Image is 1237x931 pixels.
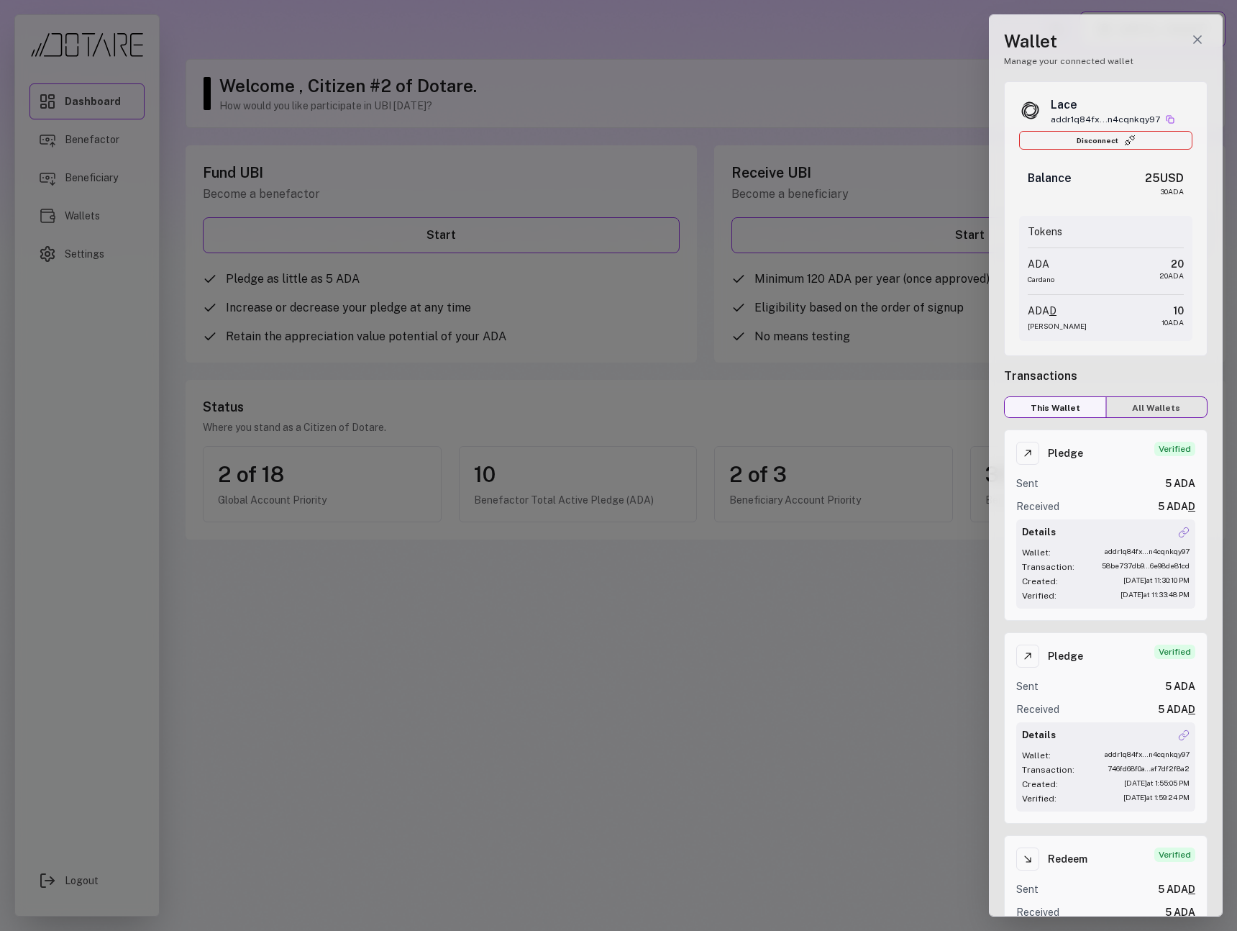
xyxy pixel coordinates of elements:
span: Cardano [1028,275,1054,283]
button: This Wallet [1005,397,1106,419]
h3: Redeem [1048,852,1087,866]
span: addr1q84fx...n4cqnkqy97 [1051,114,1160,125]
div: Verified: [1022,793,1123,804]
div: 5 [1158,499,1195,514]
h3: Pledge [1048,446,1083,460]
span: Received [1016,702,1059,717]
div: 5 [1158,702,1195,717]
span: ADA [1167,704,1195,715]
h1: Wallet [1004,29,1208,53]
span: [PERSON_NAME] [1028,322,1087,330]
div: Created: [1022,778,1124,790]
h3: Pledge [1048,649,1083,663]
span: D [1049,305,1056,317]
div: [DATE] at 1:59:24 PM [1123,793,1190,804]
div: Verified: [1022,590,1120,601]
div: 30 ADA [1072,187,1184,196]
div: [DATE] at 11:30:10 PM [1123,576,1190,587]
h4: Details [1022,731,1056,740]
div: addr1q84fx...n4cqnkqy97 [1105,547,1190,558]
div: [DATE] at 11:33:48 PM [1120,590,1190,601]
button: Close wallet drawer [1187,29,1208,50]
span: ADA [1167,501,1195,512]
span: Sent [1016,882,1039,896]
div: 5 ADA [1165,476,1195,491]
div: Transaction: [1022,561,1102,573]
span: D [1188,501,1195,512]
div: 20 ADA [1054,271,1184,280]
img: Open in explorer [1178,730,1190,741]
span: Received [1016,499,1059,514]
img: Lace logo [1019,99,1042,122]
span: Balance [1028,170,1072,196]
div: Transaction: [1022,764,1108,776]
span: Sent [1016,679,1039,694]
button: Disconnect [1019,131,1192,150]
img: Connect [1124,135,1136,146]
p: Manage your connected wallet [1004,55,1208,67]
div: ADA [1028,257,1054,286]
div: 5 ADA [1165,905,1195,919]
span: ADA [1028,305,1056,317]
span: Verified [1154,848,1195,862]
img: Pledge [1019,648,1036,665]
h3: Tokens [1028,224,1184,239]
div: 20 [1054,257,1184,271]
button: Copy wallet address [1166,115,1174,124]
span: Verified [1154,645,1195,659]
div: 58be737db9...6e98de81cd [1102,561,1190,573]
div: [DATE] at 1:55:05 PM [1124,778,1190,790]
h2: Transactions [1004,368,1208,385]
div: Lace [1051,96,1174,114]
div: Wallet: [1022,547,1105,558]
div: Wallet: [1022,750,1105,761]
div: 10 [1087,304,1184,318]
h4: Details [1022,528,1056,537]
div: 746fd68f0a...af7df2f8a2 [1108,764,1190,776]
div: addr1q84fx...n4cqnkqy97 [1105,750,1190,761]
span: D [1188,704,1195,715]
img: Open in explorer [1178,527,1190,538]
img: Pledge [1019,445,1036,462]
div: 25 USD [1072,170,1184,187]
div: Created: [1022,576,1123,587]
button: All Wallets [1106,397,1208,419]
div: 5 [1158,882,1195,896]
span: Sent [1016,476,1039,491]
img: Redeem [1019,850,1036,868]
span: Received [1016,905,1059,919]
div: 5 ADA [1165,679,1195,694]
div: 10 ADA [1087,318,1184,327]
span: ADA [1167,884,1195,895]
span: D [1188,884,1195,895]
span: Verified [1154,442,1195,456]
